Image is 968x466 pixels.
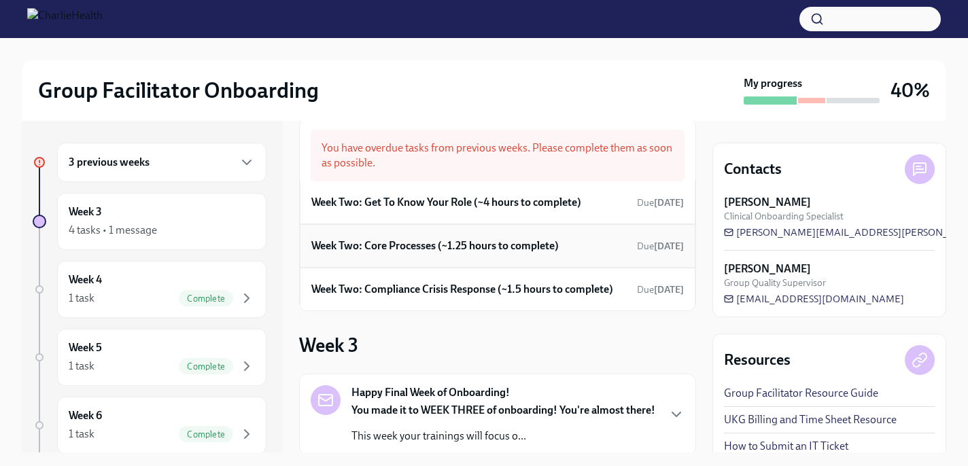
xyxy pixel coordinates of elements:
strong: [PERSON_NAME] [724,262,811,276]
a: How to Submit an IT Ticket [724,439,848,454]
a: Week 34 tasks • 1 message [33,193,266,250]
span: August 12th, 2025 09:00 [637,240,684,253]
strong: [DATE] [654,240,684,252]
a: UKG Billing and Time Sheet Resource [724,412,897,427]
a: Week 61 taskComplete [33,397,266,454]
h3: 40% [891,78,930,103]
span: Complete [179,361,233,372]
h4: Resources [724,350,791,370]
h6: Week 6 [69,408,102,423]
strong: [PERSON_NAME] [724,195,811,210]
h6: Week Two: Get To Know Your Role (~4 hours to complete) [311,195,581,210]
strong: My progress [744,76,802,91]
span: Due [637,197,684,209]
span: Clinical Onboarding Specialist [724,210,844,223]
h6: Week 5 [69,340,102,355]
div: 1 task [69,427,94,442]
h6: 3 previous weeks [69,155,150,170]
span: Group Quality Supervisor [724,276,826,289]
div: 3 previous weeks [57,143,266,182]
strong: [DATE] [654,197,684,209]
h6: Week Two: Core Processes (~1.25 hours to complete) [311,238,559,253]
span: Complete [179,429,233,440]
span: August 12th, 2025 09:00 [637,196,684,209]
div: 1 task [69,291,94,306]
a: Week Two: Core Processes (~1.25 hours to complete)Due[DATE] [311,236,684,256]
div: 4 tasks • 1 message [69,223,157,238]
a: Week 51 taskComplete [33,329,266,386]
h4: Contacts [724,159,782,179]
a: Week Two: Compliance Crisis Response (~1.5 hours to complete)Due[DATE] [311,279,684,300]
div: You have overdue tasks from previous weeks. Please complete them as soon as possible. [311,130,685,181]
a: Week Two: Get To Know Your Role (~4 hours to complete)Due[DATE] [311,192,684,213]
h6: Week 4 [69,272,102,287]
a: Week 41 taskComplete [33,261,266,318]
a: [EMAIL_ADDRESS][DOMAIN_NAME] [724,292,904,306]
span: Due [637,284,684,295]
strong: Happy Final Week of Onboarding! [351,385,510,400]
h3: Week 3 [299,333,358,357]
h6: Week Two: Compliance Crisis Response (~1.5 hours to complete) [311,282,613,297]
h6: Week 3 [69,204,102,219]
span: August 12th, 2025 09:00 [637,283,684,296]
span: Complete [179,293,233,304]
span: Due [637,240,684,252]
h2: Group Facilitator Onboarding [38,77,319,104]
a: Group Facilitator Resource Guide [724,386,878,401]
p: This week your trainings will focus o... [351,429,655,444]
img: CharlieHealth [27,8,103,30]
strong: [DATE] [654,284,684,295]
div: 1 task [69,359,94,374]
strong: You made it to WEEK THREE of onboarding! You're almost there! [351,404,655,416]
